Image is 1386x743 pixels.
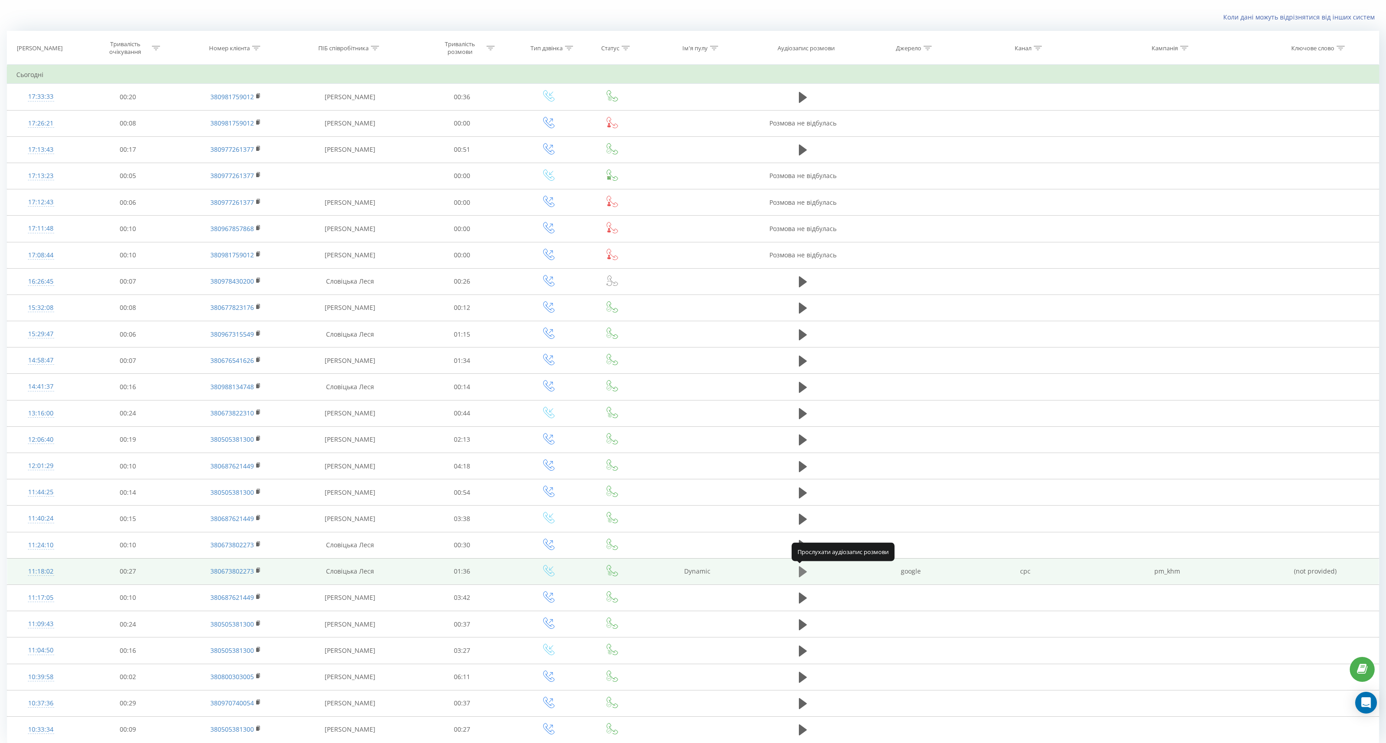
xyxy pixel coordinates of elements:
[792,543,895,561] div: Прослухати аудіозапис розмови
[1082,558,1252,584] td: pm_khm
[530,44,563,52] div: Тип дзвінка
[291,84,409,110] td: [PERSON_NAME]
[409,716,515,743] td: 00:27
[75,374,180,400] td: 00:16
[318,44,369,52] div: ПІБ співробітника
[409,110,515,136] td: 00:00
[75,506,180,532] td: 00:15
[409,611,515,637] td: 00:37
[16,378,66,396] div: 14:41:37
[75,532,180,558] td: 00:10
[769,119,836,127] span: Розмова не відбулась
[291,426,409,453] td: [PERSON_NAME]
[75,584,180,611] td: 00:10
[17,44,63,52] div: [PERSON_NAME]
[769,251,836,259] span: Розмова не відбулась
[16,668,66,686] div: 10:39:58
[16,352,66,369] div: 14:58:47
[210,646,254,655] a: 380505381300
[210,514,254,523] a: 380687621449
[968,558,1082,584] td: cpc
[291,506,409,532] td: [PERSON_NAME]
[409,374,515,400] td: 00:14
[291,400,409,426] td: [PERSON_NAME]
[75,611,180,637] td: 00:24
[16,193,66,211] div: 17:12:43
[409,532,515,558] td: 00:30
[75,664,180,690] td: 00:02
[291,479,409,506] td: [PERSON_NAME]
[75,268,180,294] td: 00:07
[210,382,254,391] a: 380988134748
[291,453,409,479] td: [PERSON_NAME]
[210,409,254,417] a: 380673822310
[291,110,409,136] td: [PERSON_NAME]
[1291,44,1334,52] div: Ключове слово
[16,141,66,159] div: 17:13:43
[16,563,66,580] div: 11:18:02
[1223,13,1379,21] a: Коли дані можуть відрізнятися вiд інших систем
[210,145,254,154] a: 380977261377
[75,216,180,242] td: 00:10
[16,457,66,475] div: 12:01:29
[1355,692,1377,714] div: Open Intercom Messenger
[291,637,409,664] td: [PERSON_NAME]
[75,400,180,426] td: 00:24
[291,558,409,584] td: Словіцька Леся
[210,303,254,312] a: 380677823176
[210,593,254,602] a: 380687621449
[75,347,180,374] td: 00:07
[291,189,409,216] td: [PERSON_NAME]
[291,611,409,637] td: [PERSON_NAME]
[409,189,515,216] td: 00:00
[896,44,921,52] div: Джерело
[1252,558,1379,584] td: (not provided)
[75,84,180,110] td: 00:20
[210,330,254,338] a: 380967315549
[769,224,836,233] span: Розмова не відбулась
[16,325,66,343] div: 15:29:47
[210,672,254,681] a: 380800303005
[210,435,254,444] a: 380505381300
[210,540,254,549] a: 380673802273
[769,171,836,180] span: Розмова не відбулась
[16,431,66,449] div: 12:06:40
[16,246,66,264] div: 17:08:44
[209,44,250,52] div: Номер клієнта
[75,637,180,664] td: 00:16
[210,356,254,365] a: 380676541626
[75,321,180,347] td: 00:06
[436,40,484,56] div: Тривалість розмови
[769,198,836,207] span: Розмова не відбулась
[409,268,515,294] td: 00:26
[291,268,409,294] td: Словіцька Леся
[75,690,180,716] td: 00:29
[16,167,66,185] div: 17:13:23
[16,721,66,738] div: 10:33:34
[291,374,409,400] td: Словіцька Леся
[75,558,180,584] td: 00:27
[291,347,409,374] td: [PERSON_NAME]
[16,615,66,633] div: 11:09:43
[409,347,515,374] td: 01:34
[642,558,752,584] td: Dynamic
[210,462,254,470] a: 380687621449
[16,115,66,132] div: 17:26:21
[75,189,180,216] td: 00:06
[409,163,515,189] td: 00:00
[75,453,180,479] td: 00:10
[75,716,180,743] td: 00:09
[75,426,180,453] td: 00:19
[210,224,254,233] a: 380967857868
[1015,44,1031,52] div: Канал
[409,453,515,479] td: 04:18
[291,321,409,347] td: Словіцька Леся
[210,251,254,259] a: 380981759012
[409,584,515,611] td: 03:42
[291,664,409,690] td: [PERSON_NAME]
[75,242,180,268] td: 00:10
[291,532,409,558] td: Словіцька Леся
[75,110,180,136] td: 00:08
[409,637,515,664] td: 03:27
[409,321,515,347] td: 01:15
